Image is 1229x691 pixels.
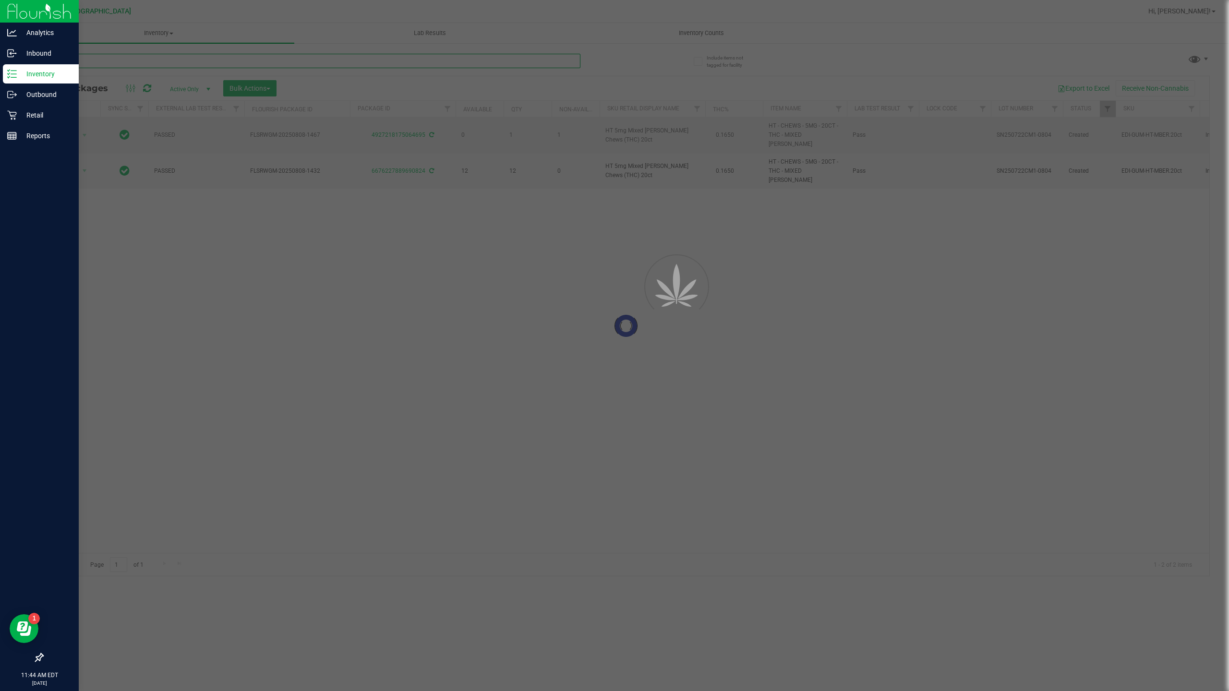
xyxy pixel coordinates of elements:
inline-svg: Outbound [7,90,17,99]
p: Reports [17,130,74,142]
iframe: Resource center unread badge [28,613,40,624]
p: Analytics [17,27,74,38]
p: 11:44 AM EDT [4,671,74,679]
p: Retail [17,109,74,121]
p: Outbound [17,89,74,100]
inline-svg: Retail [7,110,17,120]
inline-svg: Reports [7,131,17,141]
inline-svg: Inventory [7,69,17,79]
p: [DATE] [4,679,74,687]
inline-svg: Inbound [7,48,17,58]
iframe: Resource center [10,614,38,643]
p: Inbound [17,48,74,59]
inline-svg: Analytics [7,28,17,37]
p: Inventory [17,68,74,80]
